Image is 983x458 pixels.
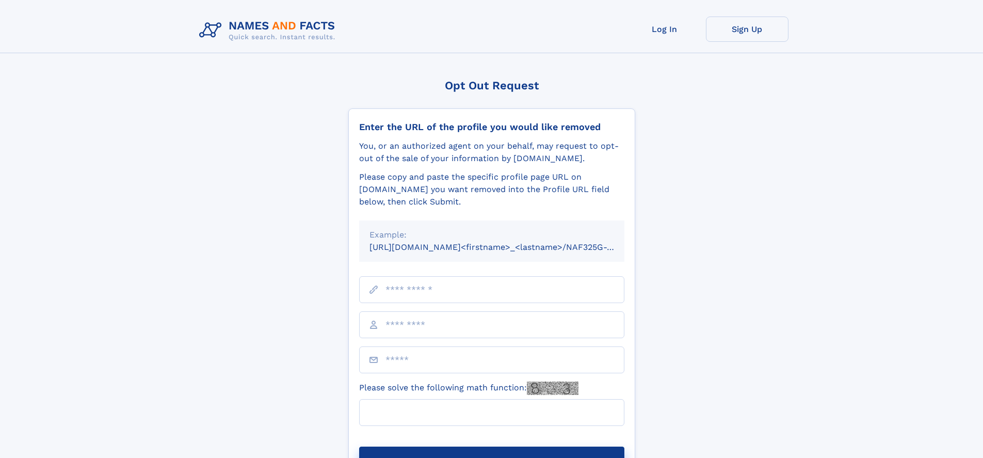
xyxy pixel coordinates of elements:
[369,242,644,252] small: [URL][DOMAIN_NAME]<firstname>_<lastname>/NAF325G-xxxxxxxx
[623,17,706,42] a: Log In
[348,79,635,92] div: Opt Out Request
[195,17,344,44] img: Logo Names and Facts
[359,140,624,165] div: You, or an authorized agent on your behalf, may request to opt-out of the sale of your informatio...
[359,171,624,208] div: Please copy and paste the specific profile page URL on [DOMAIN_NAME] you want removed into the Pr...
[359,382,578,395] label: Please solve the following math function:
[369,229,614,241] div: Example:
[359,121,624,133] div: Enter the URL of the profile you would like removed
[706,17,788,42] a: Sign Up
